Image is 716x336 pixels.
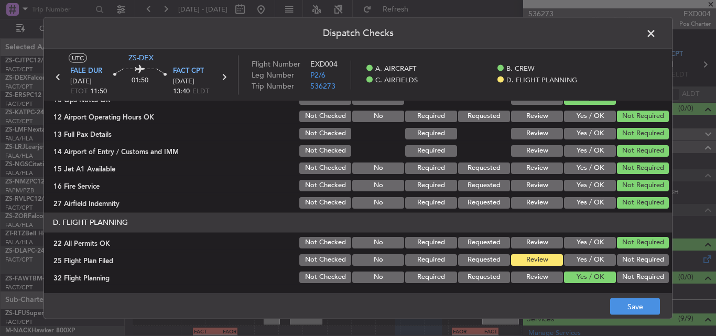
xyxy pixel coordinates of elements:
button: Yes / OK [564,179,616,191]
button: Yes / OK [564,110,616,122]
button: Not Required [617,162,669,174]
button: Yes / OK [564,127,616,139]
button: Not Required [617,145,669,156]
span: B. CREW [506,63,535,74]
button: Not Required [617,179,669,191]
span: D. FLIGHT PLANNING [506,75,577,86]
button: Yes / OK [564,162,616,174]
button: Review [511,236,563,248]
button: Not Required [617,110,669,122]
button: Yes / OK [564,197,616,208]
button: Not Required [617,197,669,208]
button: Review [511,254,563,265]
button: Review [511,197,563,208]
button: Yes / OK [564,236,616,248]
button: Save [610,298,660,315]
button: Yes / OK [564,254,616,265]
button: Review [511,110,563,122]
button: Yes / OK [564,145,616,156]
button: Review [511,179,563,191]
button: Not Required [617,236,669,248]
button: Not Required [617,127,669,139]
button: Review [511,145,563,156]
button: Review [511,162,563,174]
button: Yes / OK [564,271,616,283]
button: Not Required [617,271,669,283]
button: Not Required [617,254,669,265]
button: Review [511,271,563,283]
header: Dispatch Checks [44,17,672,49]
button: Review [511,127,563,139]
